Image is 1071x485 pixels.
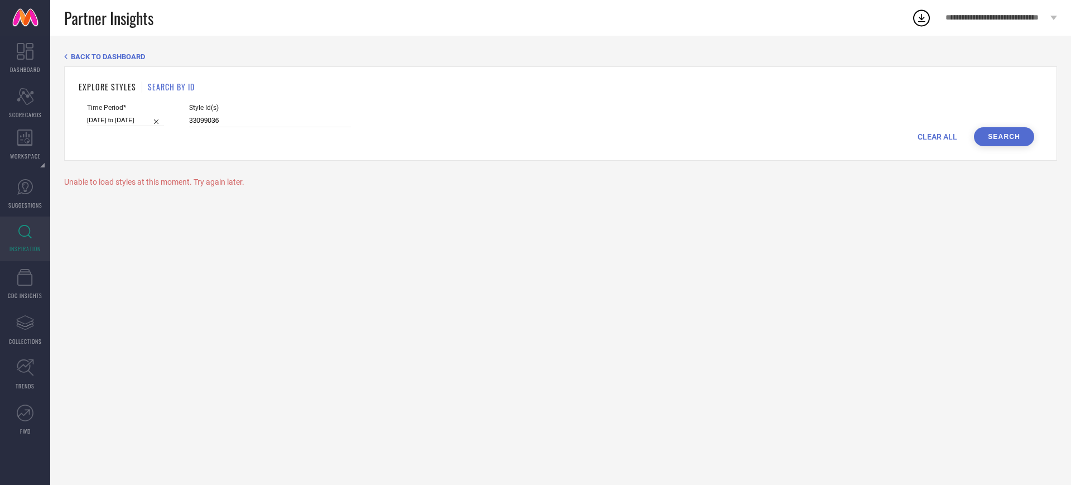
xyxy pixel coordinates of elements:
[918,132,957,141] span: CLEAR ALL
[9,111,42,119] span: SCORECARDS
[9,244,41,253] span: INSPIRATION
[8,201,42,209] span: SUGGESTIONS
[148,81,195,93] h1: SEARCH BY ID
[10,152,41,160] span: WORKSPACE
[87,114,164,126] input: Select time period
[189,114,351,127] input: Enter comma separated style ids e.g. 12345, 67890
[10,65,40,74] span: DASHBOARD
[64,177,1057,186] div: Unable to load styles at this moment. Try again later.
[20,427,31,435] span: FWD
[79,81,136,93] h1: EXPLORE STYLES
[64,7,153,30] span: Partner Insights
[189,104,351,112] span: Style Id(s)
[64,52,1057,61] div: Back TO Dashboard
[87,104,164,112] span: Time Period*
[8,291,42,300] span: CDC INSIGHTS
[9,337,42,345] span: COLLECTIONS
[16,382,35,390] span: TRENDS
[974,127,1034,146] button: Search
[71,52,145,61] span: BACK TO DASHBOARD
[911,8,932,28] div: Open download list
